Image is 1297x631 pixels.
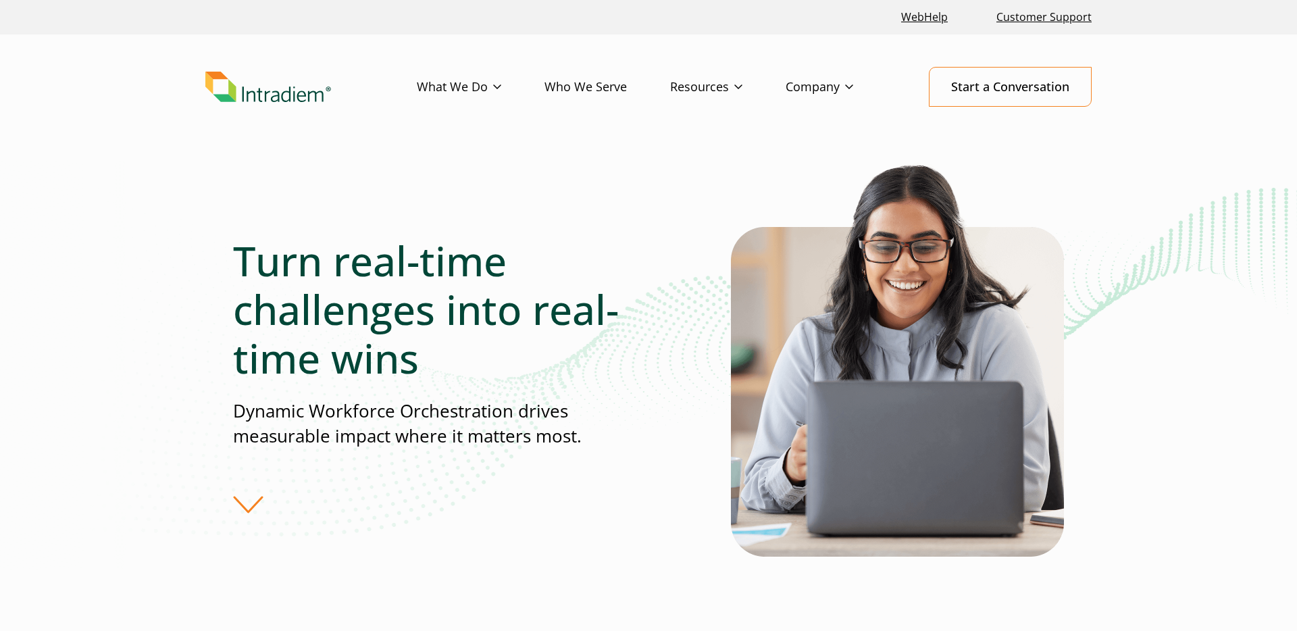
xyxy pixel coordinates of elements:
[929,67,1092,107] a: Start a Conversation
[205,72,331,103] img: Intradiem
[205,72,417,103] a: Link to homepage of Intradiem
[786,68,896,107] a: Company
[544,68,670,107] a: Who We Serve
[233,236,648,382] h1: Turn real-time challenges into real-time wins
[670,68,786,107] a: Resources
[417,68,544,107] a: What We Do
[896,3,953,32] a: Link opens in a new window
[731,161,1064,557] img: Solutions for Contact Center Teams
[991,3,1097,32] a: Customer Support
[233,399,648,449] p: Dynamic Workforce Orchestration drives measurable impact where it matters most.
